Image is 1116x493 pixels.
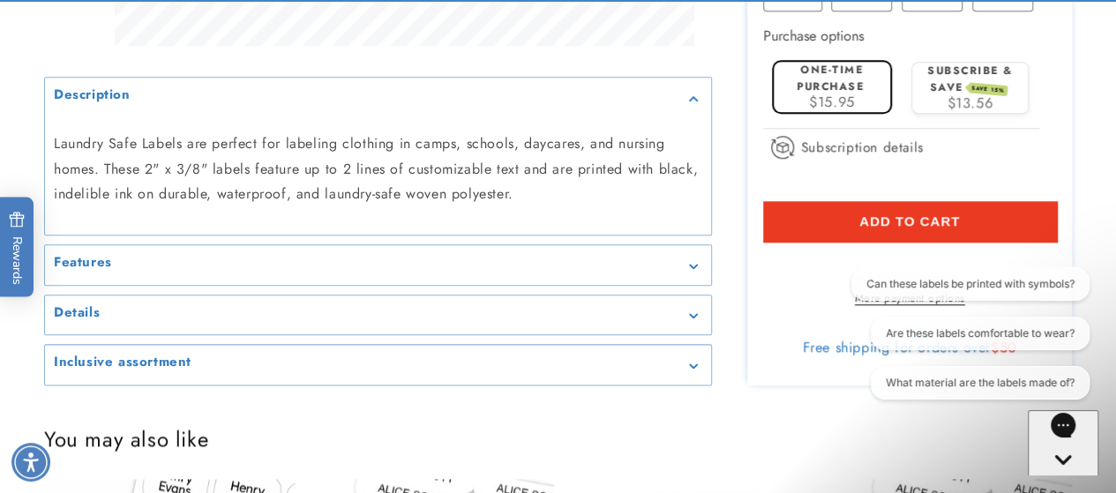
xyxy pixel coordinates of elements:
[927,63,1013,95] label: Subscribe & save
[44,425,1072,452] h2: You may also like
[763,290,1057,306] a: More payment options
[840,267,1098,414] iframe: Gorgias live chat conversation starters
[45,246,711,286] summary: Features
[45,78,711,118] summary: Description
[947,93,993,113] span: $13.56
[763,339,1057,356] div: Free shipping for orders over
[797,62,864,94] label: One-time purchase
[968,82,1007,96] span: SAVE 15%
[45,346,711,385] summary: Inclusive assortment
[763,201,1057,242] button: Add to cart
[54,131,702,207] p: Laundry Safe Labels are perfect for labeling clothing in camps, schools, daycares, and nursing ho...
[54,355,191,372] h2: Inclusive assortment
[11,443,50,482] div: Accessibility Menu
[801,137,924,158] span: Subscription details
[859,213,960,229] span: Add to cart
[54,87,131,105] h2: Description
[763,26,864,46] label: Purchase options
[9,211,26,284] span: Rewards
[54,255,112,273] h2: Features
[45,295,711,335] summary: Details
[809,92,855,112] span: $15.95
[54,304,100,322] h2: Details
[1028,410,1098,475] iframe: Gorgias live chat messenger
